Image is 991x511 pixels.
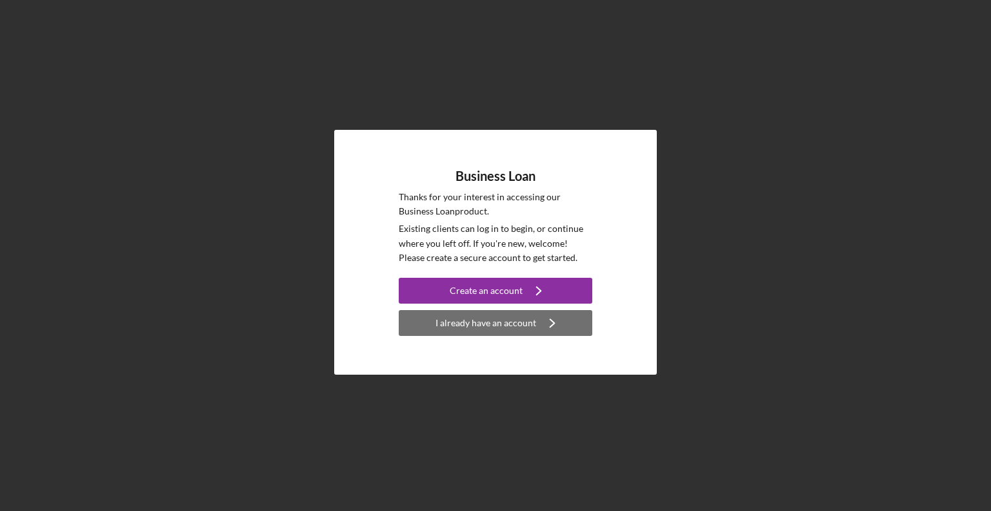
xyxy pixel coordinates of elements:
[399,278,592,304] button: Create an account
[399,190,592,219] p: Thanks for your interest in accessing our Business Loan product.
[399,222,592,265] p: Existing clients can log in to begin, or continue where you left off. If you're new, welcome! Ple...
[399,310,592,336] button: I already have an account
[435,310,536,336] div: I already have an account
[450,278,523,304] div: Create an account
[399,278,592,307] a: Create an account
[455,169,536,183] h4: Business Loan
